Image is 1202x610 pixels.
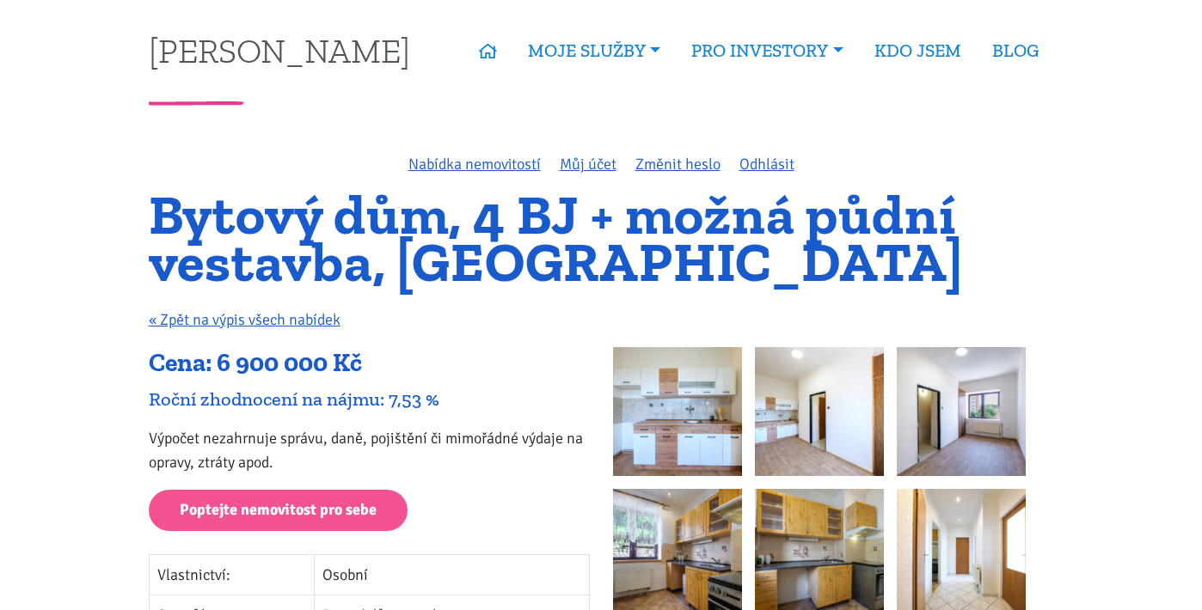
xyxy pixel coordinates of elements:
[635,155,721,174] a: Změnit heslo
[512,31,676,70] a: MOJE SLUŽBY
[149,310,340,329] a: « Zpět na výpis všech nabídek
[314,555,589,595] td: Osobní
[149,426,590,474] p: Výpočet nezahrnuje správu, daně, pojištění či mimořádné výdaje na opravy, ztráty apod.
[676,31,858,70] a: PRO INVESTORY
[408,155,541,174] a: Nabídka nemovitostí
[149,490,408,532] a: Poptejte nemovitost pro sebe
[977,31,1054,70] a: BLOG
[149,347,590,380] div: Cena: 6 900 000 Kč
[859,31,977,70] a: KDO JSEM
[739,155,794,174] a: Odhlásit
[149,387,590,411] div: Roční zhodnocení na nájmu: 7,53 %
[149,555,314,595] td: Vlastnictví:
[149,34,410,67] a: [PERSON_NAME]
[149,192,1054,285] h1: Bytový dům, 4 BJ + možná půdní vestavba, [GEOGRAPHIC_DATA]
[560,155,616,174] a: Můj účet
